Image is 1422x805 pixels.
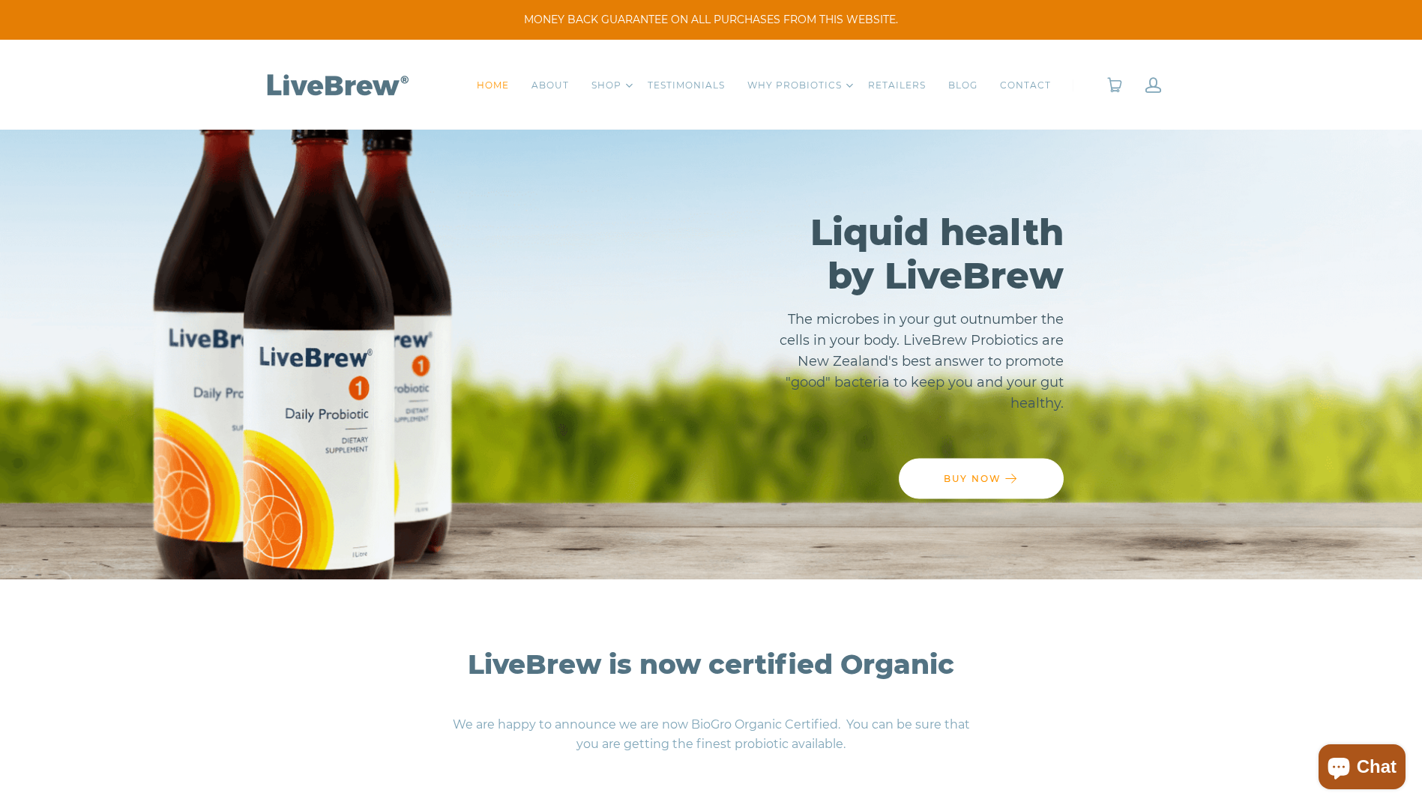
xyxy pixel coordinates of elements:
[531,78,569,93] a: ABOUT
[477,78,509,93] a: HOME
[262,71,412,97] img: LiveBrew
[747,78,842,93] a: WHY PROBIOTICS
[899,459,1064,499] a: BUY NOW
[648,78,725,93] a: TESTIMONIALS
[948,78,977,93] a: BLOG
[591,78,621,93] a: SHOP
[944,473,1001,484] span: BUY NOW
[868,78,926,93] a: RETAILERS
[449,647,974,681] h2: LiveBrew is now certified Organic
[1314,744,1410,793] inbox-online-store-chat: Shopify online store chat
[1000,78,1051,93] a: CONTACT
[22,12,1400,28] span: MONEY BACK GUARANTEE ON ALL PURCHASES FROM THIS WEBSITE.
[763,309,1064,414] p: The microbes in your gut outnumber the cells in your body. LiveBrew Probiotics are New Zealand's ...
[449,704,974,765] p: We are happy to announce we are now BioGro Organic Certified. You can be sure that you are gettin...
[763,211,1064,298] h2: Liquid health by LiveBrew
